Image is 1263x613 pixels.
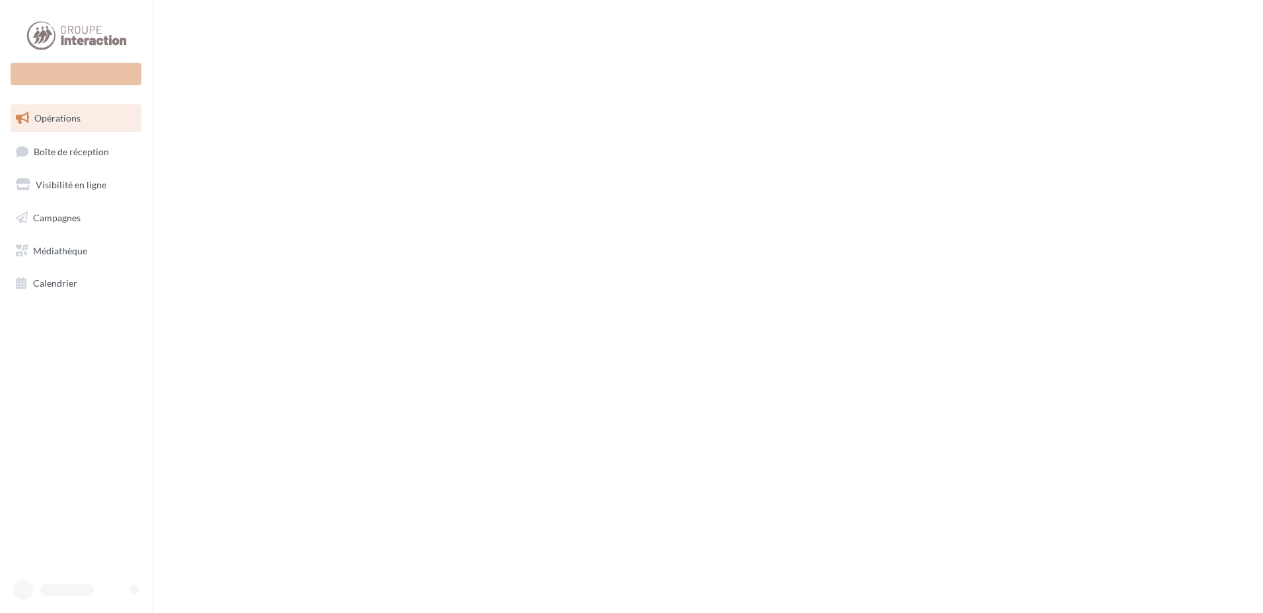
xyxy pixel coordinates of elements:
[33,277,77,289] span: Calendrier
[8,237,144,265] a: Médiathèque
[36,179,106,190] span: Visibilité en ligne
[8,270,144,297] a: Calendrier
[8,171,144,199] a: Visibilité en ligne
[34,145,109,157] span: Boîte de réception
[11,63,141,85] div: Nouvelle campagne
[34,112,81,124] span: Opérations
[8,104,144,132] a: Opérations
[8,137,144,166] a: Boîte de réception
[33,244,87,256] span: Médiathèque
[33,212,81,223] span: Campagnes
[8,204,144,232] a: Campagnes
